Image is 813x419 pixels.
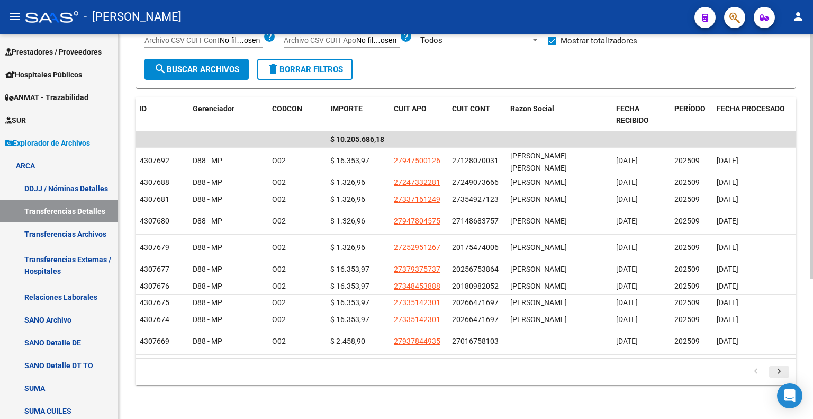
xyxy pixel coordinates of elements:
[140,337,169,345] span: 4307669
[674,195,700,203] span: 202509
[140,178,169,186] span: 4307688
[140,156,169,165] span: 4307692
[616,156,638,165] span: [DATE]
[140,298,169,307] span: 4307675
[272,217,286,225] span: O02
[510,195,567,203] span: [PERSON_NAME]
[394,156,440,165] span: 27947500126
[356,36,400,46] input: Archivo CSV CUIT Apo
[330,217,365,225] span: $ 1.326,96
[272,298,286,307] span: O02
[674,178,700,186] span: 202509
[717,265,738,273] span: [DATE]
[154,63,167,75] mat-icon: search
[674,156,700,165] span: 202509
[717,104,785,113] span: FECHA PROCESADO
[616,217,638,225] span: [DATE]
[272,243,286,252] span: O02
[84,5,182,29] span: - [PERSON_NAME]
[193,104,234,113] span: Gerenciador
[616,265,638,273] span: [DATE]
[144,59,249,80] button: Buscar Archivos
[394,217,440,225] span: 27947804575
[400,30,412,43] mat-icon: help
[5,69,82,81] span: Hospitales Públicos
[394,195,440,203] span: 27337161249
[267,63,279,75] mat-icon: delete
[674,217,700,225] span: 202509
[452,297,499,309] div: 20266471697
[510,298,567,307] span: [PERSON_NAME]
[330,282,369,290] span: $ 16.353,97
[674,243,700,252] span: 202509
[144,36,220,44] span: Archivo CSV CUIT Cont
[674,104,706,113] span: PERÍODO
[5,137,90,149] span: Explorador de Archivos
[193,282,222,290] span: D88 - MP
[792,10,805,23] mat-icon: person
[452,176,499,189] div: 27249073666
[712,97,792,132] datatable-header-cell: FECHA PROCESADO
[717,315,738,324] span: [DATE]
[272,156,286,165] span: O02
[268,97,305,132] datatable-header-cell: CODCON
[452,263,499,275] div: 20256753864
[140,217,169,225] span: 4307680
[272,195,286,203] span: O02
[717,217,738,225] span: [DATE]
[616,178,638,186] span: [DATE]
[193,243,222,252] span: D88 - MP
[140,104,147,113] span: ID
[330,298,369,307] span: $ 16.353,97
[267,65,343,74] span: Borrar Filtros
[674,298,700,307] span: 202509
[5,92,88,103] span: ANMAT - Trazabilidad
[193,195,222,203] span: D88 - MP
[272,265,286,273] span: O02
[510,178,567,186] span: [PERSON_NAME]
[193,156,222,165] span: D88 - MP
[154,65,239,74] span: Buscar Archivos
[326,97,390,132] datatable-header-cell: IMPORTE
[510,217,567,225] span: [PERSON_NAME]
[284,36,356,44] span: Archivo CSV CUIT Apo
[390,97,448,132] datatable-header-cell: CUIT APO
[394,298,440,307] span: 27335142301
[330,104,363,113] span: IMPORTE
[5,46,102,58] span: Prestadores / Proveedores
[193,265,222,273] span: D88 - MP
[510,151,567,172] span: [PERSON_NAME] [PERSON_NAME]
[452,314,499,326] div: 20266471697
[330,265,369,273] span: $ 16.353,97
[616,104,649,125] span: FECHA RECIBIDO
[394,104,427,113] span: CUIT APO
[330,195,365,203] span: $ 1.326,96
[394,178,440,186] span: 27247332281
[616,195,638,203] span: [DATE]
[5,114,26,126] span: SUR
[452,104,490,113] span: CUIT CONT
[140,243,169,252] span: 4307679
[193,315,222,324] span: D88 - MP
[746,366,766,378] a: go to previous page
[394,243,440,252] span: 27252951267
[616,315,638,324] span: [DATE]
[510,315,567,324] span: [PERSON_NAME]
[452,155,499,167] div: 27128070031
[674,282,700,290] span: 202509
[717,337,738,345] span: [DATE]
[510,282,567,290] span: [PERSON_NAME]
[135,97,188,132] datatable-header-cell: ID
[452,242,499,254] div: 20175474006
[616,298,638,307] span: [DATE]
[616,282,638,290] span: [DATE]
[330,243,365,252] span: $ 1.326,96
[717,282,738,290] span: [DATE]
[616,337,638,345] span: [DATE]
[330,135,384,144] span: $ 10.205.686,18
[193,298,222,307] span: D88 - MP
[510,243,567,252] span: [PERSON_NAME]
[220,36,263,46] input: Archivo CSV CUIT Cont
[257,59,353,80] button: Borrar Filtros
[140,315,169,324] span: 4307674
